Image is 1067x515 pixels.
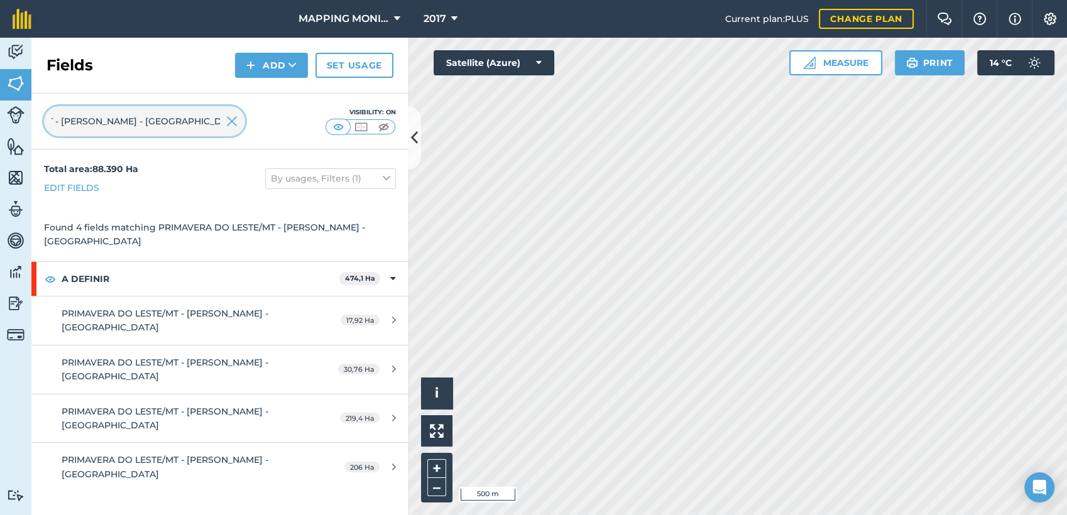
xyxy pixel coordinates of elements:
[906,55,918,70] img: svg+xml;base64,PHN2ZyB4bWxucz0iaHR0cDovL3d3dy53My5vcmcvMjAwMC9zdmciIHdpZHRoPSIxOSIgaGVpZ2h0PSIyNC...
[1042,13,1058,25] img: A cog icon
[7,74,25,93] img: svg+xml;base64,PHN2ZyB4bWxucz0iaHR0cDovL3d3dy53My5vcmcvMjAwMC9zdmciIHdpZHRoPSI1NiIgaGVpZ2h0PSI2MC...
[31,208,408,261] div: Found 4 fields matching PRIMAVERA DO LESTE/MT - [PERSON_NAME] - [GEOGRAPHIC_DATA]
[44,106,245,136] input: Search
[331,121,346,133] img: svg+xml;base64,PHN2ZyB4bWxucz0iaHR0cDovL3d3dy53My5vcmcvMjAwMC9zdmciIHdpZHRoPSI1MCIgaGVpZ2h0PSI0MC...
[430,424,444,438] img: Four arrows, one pointing top left, one top right, one bottom right and the last bottom left
[62,262,339,296] strong: A DEFINIR
[376,121,391,133] img: svg+xml;base64,PHN2ZyB4bWxucz0iaHR0cDovL3d3dy53My5vcmcvMjAwMC9zdmciIHdpZHRoPSI1MCIgaGVpZ2h0PSI0MC...
[7,294,25,313] img: svg+xml;base64,PD94bWwgdmVyc2lvbj0iMS4wIiBlbmNvZGluZz0idXRmLTgiPz4KPCEtLSBHZW5lcmF0b3I6IEFkb2JlIE...
[977,50,1054,75] button: 14 °C
[31,296,408,345] a: PRIMAVERA DO LESTE/MT - [PERSON_NAME] - [GEOGRAPHIC_DATA]17,92 Ha
[7,231,25,250] img: svg+xml;base64,PD94bWwgdmVyc2lvbj0iMS4wIiBlbmNvZGluZz0idXRmLTgiPz4KPCEtLSBHZW5lcmF0b3I6IEFkb2JlIE...
[937,13,952,25] img: Two speech bubbles overlapping with the left bubble in the forefront
[265,168,396,188] button: By usages, Filters (1)
[47,55,93,75] h2: Fields
[31,262,408,296] div: A DEFINIR474,1 Ha
[435,385,439,401] span: i
[62,406,268,431] span: PRIMAVERA DO LESTE/MT - [PERSON_NAME] - [GEOGRAPHIC_DATA]
[990,50,1012,75] span: 14 ° C
[427,459,446,478] button: +
[353,121,369,133] img: svg+xml;base64,PHN2ZyB4bWxucz0iaHR0cDovL3d3dy53My5vcmcvMjAwMC9zdmciIHdpZHRoPSI1MCIgaGVpZ2h0PSI0MC...
[326,107,396,117] div: Visibility: On
[344,462,380,472] span: 206 Ha
[1024,472,1054,502] div: Open Intercom Messenger
[31,345,408,394] a: PRIMAVERA DO LESTE/MT - [PERSON_NAME] - [GEOGRAPHIC_DATA]30,76 Ha
[315,53,393,78] a: Set usage
[62,454,268,479] span: PRIMAVERA DO LESTE/MT - [PERSON_NAME] - [GEOGRAPHIC_DATA]
[424,11,446,26] span: 2017
[725,12,809,26] span: Current plan : PLUS
[44,181,99,195] a: Edit fields
[7,326,25,344] img: svg+xml;base64,PD94bWwgdmVyc2lvbj0iMS4wIiBlbmNvZGluZz0idXRmLTgiPz4KPCEtLSBHZW5lcmF0b3I6IEFkb2JlIE...
[789,50,882,75] button: Measure
[7,489,25,501] img: svg+xml;base64,PD94bWwgdmVyc2lvbj0iMS4wIiBlbmNvZGluZz0idXRmLTgiPz4KPCEtLSBHZW5lcmF0b3I6IEFkb2JlIE...
[7,200,25,219] img: svg+xml;base64,PD94bWwgdmVyc2lvbj0iMS4wIiBlbmNvZGluZz0idXRmLTgiPz4KPCEtLSBHZW5lcmF0b3I6IEFkb2JlIE...
[1009,11,1021,26] img: svg+xml;base64,PHN2ZyB4bWxucz0iaHR0cDovL3d3dy53My5vcmcvMjAwMC9zdmciIHdpZHRoPSIxNyIgaGVpZ2h0PSIxNy...
[235,53,308,78] button: Add
[31,394,408,443] a: PRIMAVERA DO LESTE/MT - [PERSON_NAME] - [GEOGRAPHIC_DATA]219,4 Ha
[246,58,255,73] img: svg+xml;base64,PHN2ZyB4bWxucz0iaHR0cDovL3d3dy53My5vcmcvMjAwMC9zdmciIHdpZHRoPSIxNCIgaGVpZ2h0PSIyNC...
[13,9,31,29] img: fieldmargin Logo
[895,50,965,75] button: Print
[7,137,25,156] img: svg+xml;base64,PHN2ZyB4bWxucz0iaHR0cDovL3d3dy53My5vcmcvMjAwMC9zdmciIHdpZHRoPSI1NiIgaGVpZ2h0PSI2MC...
[341,315,380,325] span: 17,92 Ha
[298,11,389,26] span: MAPPING MONITORAMENTO AGRICOLA
[1022,50,1047,75] img: svg+xml;base64,PD94bWwgdmVyc2lvbj0iMS4wIiBlbmNvZGluZz0idXRmLTgiPz4KPCEtLSBHZW5lcmF0b3I6IEFkb2JlIE...
[819,9,914,29] a: Change plan
[7,106,25,124] img: svg+xml;base64,PD94bWwgdmVyc2lvbj0iMS4wIiBlbmNvZGluZz0idXRmLTgiPz4KPCEtLSBHZW5lcmF0b3I6IEFkb2JlIE...
[338,364,380,374] span: 30,76 Ha
[803,57,816,69] img: Ruler icon
[7,168,25,187] img: svg+xml;base64,PHN2ZyB4bWxucz0iaHR0cDovL3d3dy53My5vcmcvMjAwMC9zdmciIHdpZHRoPSI1NiIgaGVpZ2h0PSI2MC...
[62,308,268,333] span: PRIMAVERA DO LESTE/MT - [PERSON_NAME] - [GEOGRAPHIC_DATA]
[7,43,25,62] img: svg+xml;base64,PD94bWwgdmVyc2lvbj0iMS4wIiBlbmNvZGluZz0idXRmLTgiPz4KPCEtLSBHZW5lcmF0b3I6IEFkb2JlIE...
[434,50,554,75] button: Satellite (Azure)
[345,274,375,283] strong: 474,1 Ha
[972,13,987,25] img: A question mark icon
[427,478,446,496] button: –
[45,271,56,286] img: svg+xml;base64,PHN2ZyB4bWxucz0iaHR0cDovL3d3dy53My5vcmcvMjAwMC9zdmciIHdpZHRoPSIxOCIgaGVpZ2h0PSIyNC...
[7,263,25,281] img: svg+xml;base64,PD94bWwgdmVyc2lvbj0iMS4wIiBlbmNvZGluZz0idXRmLTgiPz4KPCEtLSBHZW5lcmF0b3I6IEFkb2JlIE...
[44,163,138,175] strong: Total area : 88.390 Ha
[31,443,408,491] a: PRIMAVERA DO LESTE/MT - [PERSON_NAME] - [GEOGRAPHIC_DATA]206 Ha
[340,413,380,423] span: 219,4 Ha
[226,114,238,129] img: svg+xml;base64,PHN2ZyB4bWxucz0iaHR0cDovL3d3dy53My5vcmcvMjAwMC9zdmciIHdpZHRoPSIyMiIgaGVpZ2h0PSIzMC...
[62,357,268,382] span: PRIMAVERA DO LESTE/MT - [PERSON_NAME] - [GEOGRAPHIC_DATA]
[421,377,452,409] button: i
